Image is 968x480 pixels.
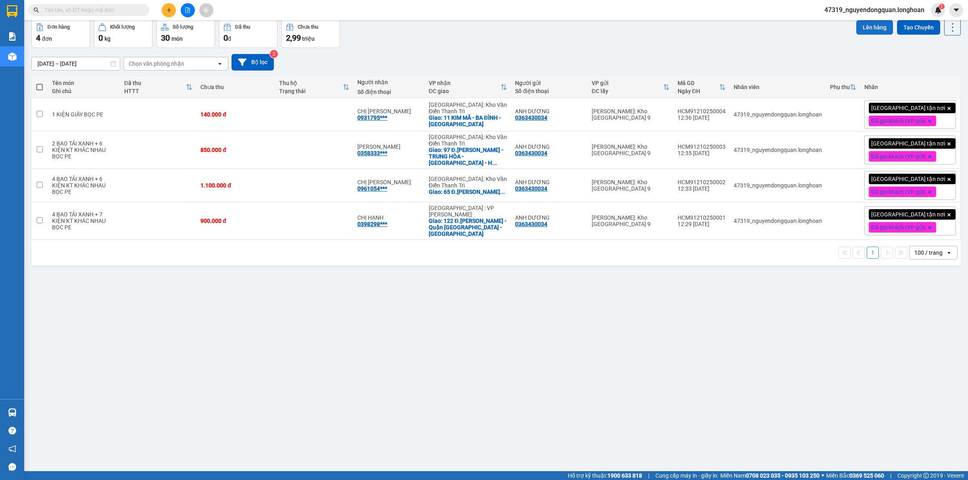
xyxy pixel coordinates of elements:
[515,179,583,185] div: ANH DƯƠNG
[8,445,16,453] span: notification
[171,35,183,42] span: món
[515,108,583,114] div: ANH DƯƠNG
[429,147,507,166] div: Giao: 97 Đ.TRẦN DUY HƯNG - TRUNG HÒA - CẦU GIẤY - HÀ NỘI
[678,221,726,227] div: 12:29 [DATE]
[104,35,111,42] span: kg
[52,176,116,195] div: 4 BAO TẢI XANH + 6 KIỆN KT KHÁC NHAU BỌC PE
[429,102,507,114] div: [GEOGRAPHIC_DATA]: Kho Văn Điển Thanh Trì
[52,80,116,86] div: Tên món
[8,32,17,41] img: solution-icon
[36,33,40,43] span: 4
[940,4,943,9] span: 1
[302,35,315,42] span: triệu
[946,249,952,256] svg: open
[734,218,822,224] div: 47319_nguyendongquan.longhoan
[181,3,195,17] button: file-add
[935,6,942,14] img: icon-new-feature
[678,108,726,114] div: HCM91210250004
[429,114,507,127] div: Giao: 11 KIM MÃ - BA ĐÌNH - HÀ NỘI
[588,77,674,98] th: Toggle SortBy
[720,471,820,480] span: Miền Nam
[98,33,103,43] span: 0
[515,88,583,94] div: Số điện thoại
[864,84,956,90] div: Nhãn
[429,205,507,218] div: [GEOGRAPHIC_DATA] : VP [PERSON_NAME]
[515,185,547,192] div: 0363430034
[279,88,343,94] div: Trạng thái
[822,474,824,477] span: ⚪️
[52,140,116,160] div: 2 BAO TẢI XANH + 6 KIỆN KT KHÁC NHAU BỌC PE
[871,117,926,125] span: Đã gọi khách (VP gửi)
[282,19,340,48] button: Chưa thu2,99 triệu
[48,24,70,30] div: Đơn hàng
[32,57,120,70] input: Select a date range.
[867,247,879,259] button: 1
[674,77,730,98] th: Toggle SortBy
[655,471,718,480] span: Cung cấp máy in - giấy in:
[818,5,931,15] span: 47319_nguyendongquan.longhoan
[949,3,963,17] button: caret-down
[678,150,726,156] div: 12:35 [DATE]
[232,54,274,71] button: Bộ lọc
[357,89,420,95] div: Số điện thoại
[52,88,116,94] div: Ghi chú
[678,114,726,121] div: 12:36 [DATE]
[678,88,719,94] div: Ngày ĐH
[357,143,420,150] div: THÙY LINH
[515,80,583,86] div: Người gửi
[939,4,945,9] sup: 1
[7,5,17,17] img: logo-vxr
[592,80,663,86] div: VP gửi
[286,33,301,43] span: 2,99
[871,104,945,112] span: [GEOGRAPHIC_DATA] tận nơi
[298,24,318,30] div: Chưa thu
[515,143,583,150] div: ANH DƯƠNG
[120,77,196,98] th: Toggle SortBy
[734,182,822,189] div: 47319_nguyendongquan.longhoan
[678,80,719,86] div: Mã GD
[8,463,16,471] span: message
[110,24,135,30] div: Khối lượng
[515,221,547,227] div: 0363430034
[429,80,501,86] div: VP nhận
[871,140,945,147] span: [GEOGRAPHIC_DATA] tận nơi
[678,214,726,221] div: HCM91210250001
[515,114,547,121] div: 0363430034
[592,179,670,192] div: [PERSON_NAME]: Kho [GEOGRAPHIC_DATA] 9
[31,19,90,48] button: Đơn hàng4đơn
[592,108,670,121] div: [PERSON_NAME]: Kho [GEOGRAPHIC_DATA] 9
[429,88,501,94] div: ĐC giao
[568,471,642,480] span: Hỗ trợ kỹ thuật:
[734,84,822,90] div: Nhân viên
[124,80,186,86] div: Đã thu
[897,20,940,35] button: Tạo Chuyến
[200,182,271,189] div: 1.100.000 đ
[429,218,507,237] div: Giao: 122 Đ.Nguyễn Văn Linh - Quận Hải Châu - Đà Nẵng
[270,50,278,58] sup: 2
[156,19,215,48] button: Số lượng30món
[162,3,176,17] button: plus
[856,20,893,35] button: Lên hàng
[52,211,116,231] div: 4 BAO TẢI XANH + 7 KIỆN KT KHÁC NHAU BỌC PE
[173,24,193,30] div: Số lượng
[492,160,497,166] span: ...
[826,77,860,98] th: Toggle SortBy
[500,189,505,195] span: ...
[648,471,649,480] span: |
[223,33,228,43] span: 0
[871,175,945,183] span: [GEOGRAPHIC_DATA] tận nơi
[8,408,17,417] img: warehouse-icon
[678,143,726,150] div: HCM91210250003
[425,77,511,98] th: Toggle SortBy
[429,189,507,195] div: Giao: 65 Đ.NGUYỄN LƯƠNG BẰNG - NAM ĐỒNG - ĐỐNG ĐA - HÀ NỘI
[357,214,420,221] div: CHỊ HẠNH
[44,6,140,15] input: Tìm tên, số ĐT hoặc mã đơn
[200,147,271,153] div: 850.000 đ
[275,77,354,98] th: Toggle SortBy
[592,214,670,227] div: [PERSON_NAME]: Kho [GEOGRAPHIC_DATA] 9
[734,111,822,118] div: 47319_nguyendongquan.longhoan
[129,60,184,68] div: Chọn văn phòng nhận
[200,84,271,90] div: Chưa thu
[42,35,52,42] span: đơn
[953,6,960,14] span: caret-down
